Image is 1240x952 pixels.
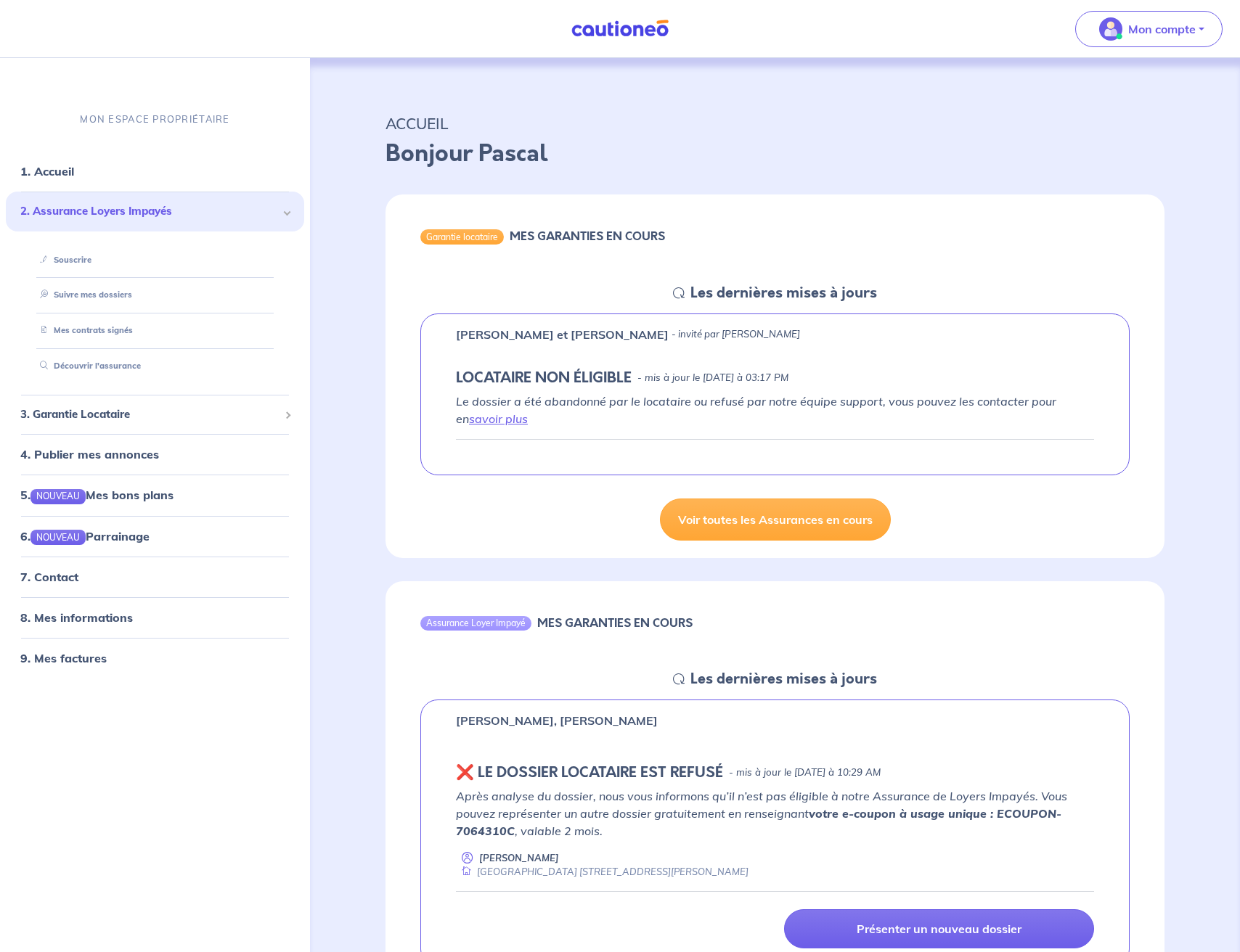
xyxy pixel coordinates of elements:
[420,229,504,244] div: Garantie locataire
[6,562,304,591] div: 7. Contact
[469,411,528,426] a: savoir plus
[456,787,1094,840] p: Après analyse du dossier, nous vous informons qu’il n’est pas éligible à notre Assurance de Loyer...
[23,354,287,378] div: Découvrir l'assurance
[456,369,1094,387] div: state: ARCHIVED, Context: IN-LANDLORD,IN-LANDLORD-NO-CERTIFICATE
[510,229,665,243] h6: MES GARANTIES EN COURS
[23,284,287,308] div: Suivre mes dossiers
[6,401,304,429] div: 3. Garantie Locataire
[566,20,674,38] img: Cautioneo
[456,764,723,781] h5: ❌️️ LE DOSSIER LOCATAIRE EST REFUSÉ
[34,361,141,371] a: Découvrir l'assurance
[386,136,1164,171] p: Bonjour Pascal
[456,865,749,879] div: [GEOGRAPHIC_DATA] [STREET_ADDRESS][PERSON_NAME]
[34,290,132,300] a: Suivre mes dossiers
[20,651,107,665] a: 9. Mes factures
[637,371,788,385] p: - mis à jour le [DATE] à 03:17 PM
[456,712,658,729] p: [PERSON_NAME], [PERSON_NAME]
[34,325,133,335] a: Mes contrats signés
[456,369,632,387] h5: LOCATAIRE NON ÉLIGIBLE
[6,603,304,632] div: 8. Mes informations
[857,922,1021,936] p: Présenter un nouveau dossier
[6,522,304,551] div: 6.NOUVEAUParrainage
[456,326,669,343] p: [PERSON_NAME] et [PERSON_NAME]
[80,112,229,126] p: MON ESPACE PROPRIÉTAIRE
[1099,17,1122,41] img: illu_account_valid_menu.svg
[23,248,287,272] div: Souscrire
[34,255,91,265] a: Souscrire
[729,766,881,780] p: - mis à jour le [DATE] à 10:29 AM
[456,394,1056,426] em: Le dossier a été abandonné par le locataire ou refusé par notre équipe support, vous pouvez les c...
[23,319,287,342] div: Mes contrats signés
[20,610,133,625] a: 8. Mes informations
[6,157,304,186] div: 1. Accueil
[537,616,693,630] h6: MES GARANTIES EN COURS
[20,570,78,584] a: 7. Contact
[1128,20,1196,38] p: Mon compte
[386,110,1164,136] p: ACCUEIL
[6,481,304,510] div: 5.NOUVEAUMes bons plans
[6,440,304,469] div: 4. Publier mes annonces
[20,448,159,462] a: 4. Publier mes annonces
[1075,11,1223,47] button: illu_account_valid_menu.svgMon compte
[20,488,174,503] a: 5.NOUVEAUMes bons plans
[20,529,150,543] a: 6.NOUVEAUParrainage
[456,806,1061,838] strong: votre e-coupon à usage unique : ECOUPON-7064310C
[20,203,279,220] span: 2. Assurance Loyers Impayés
[420,616,531,631] div: Assurance Loyer Impayé
[6,644,304,673] div: 9. Mes factures
[660,498,891,541] a: Voir toutes les Assurances en cours
[20,406,279,423] span: 3. Garantie Locataire
[690,284,877,302] h5: Les dernières mises à jours
[690,670,877,688] h5: Les dernières mises à jours
[784,909,1095,948] a: Présenter un nouveau dossier
[6,192,304,231] div: 2. Assurance Loyers Impayés
[479,851,559,865] p: [PERSON_NAME]
[20,164,74,178] a: 1. Accueil
[456,764,1094,781] div: state: REJECTED, Context: NEW,CHOOSE-CERTIFICATE,RELATIONSHIP,RENTER-DOCUMENTS
[672,327,800,342] p: - invité par [PERSON_NAME]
